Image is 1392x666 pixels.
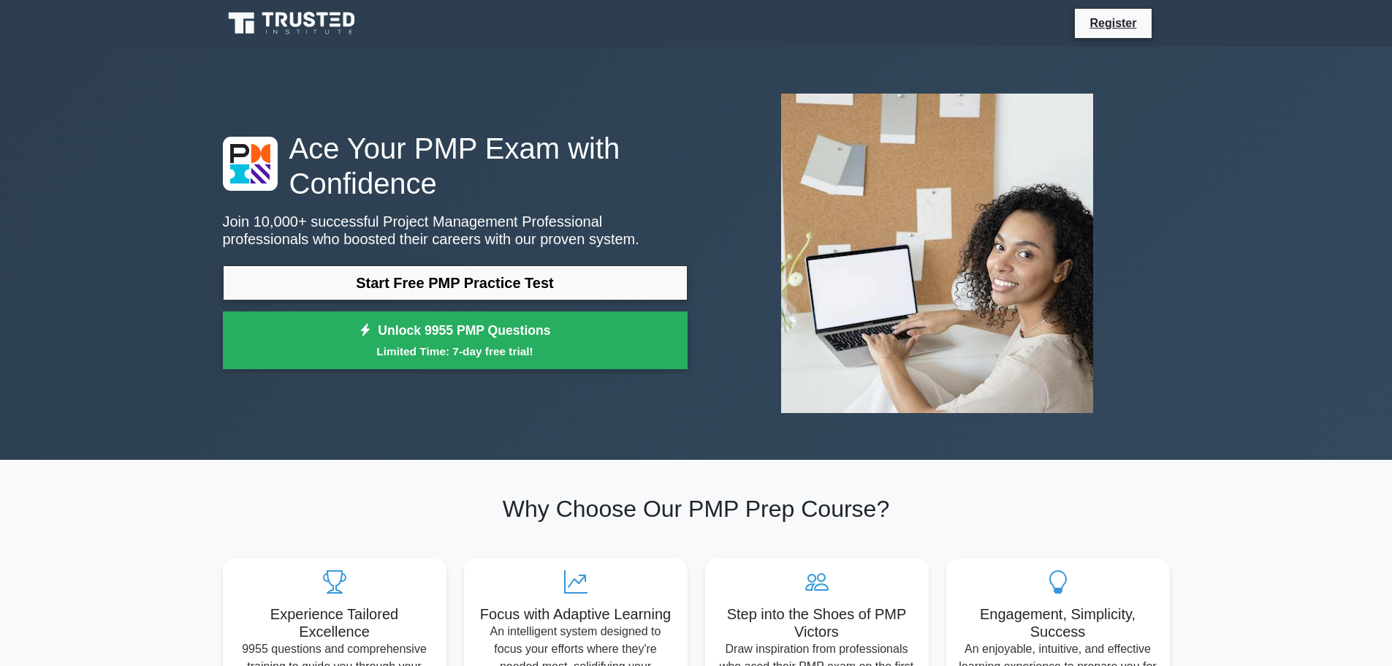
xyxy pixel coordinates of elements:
h2: Why Choose Our PMP Prep Course? [223,495,1170,523]
a: Start Free PMP Practice Test [223,265,688,300]
h5: Focus with Adaptive Learning [476,605,676,623]
p: Join 10,000+ successful Project Management Professional professionals who boosted their careers w... [223,213,688,248]
small: Limited Time: 7-day free trial! [241,343,669,360]
h1: Ace Your PMP Exam with Confidence [223,131,688,201]
h5: Engagement, Simplicity, Success [958,605,1158,640]
a: Register [1081,14,1145,32]
h5: Experience Tailored Excellence [235,605,435,640]
a: Unlock 9955 PMP QuestionsLimited Time: 7-day free trial! [223,311,688,370]
h5: Step into the Shoes of PMP Victors [717,605,917,640]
